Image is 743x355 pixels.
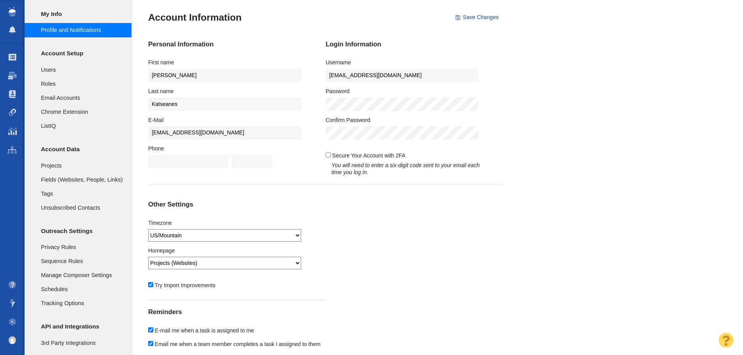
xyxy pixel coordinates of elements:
[148,308,383,316] h4: Reminders
[148,219,172,226] label: Timezone
[148,282,153,287] input: Try Import Improvements
[148,41,309,48] h4: Personal Information
[148,117,164,124] label: E-Mail
[41,161,123,170] span: Projects
[41,79,123,88] span: Roles
[148,327,153,332] input: E-mail me when a task is assigned to me
[41,243,123,251] span: Privacy Rules
[332,162,480,175] em: You will need to enter a six-digit code sent to your email each time you log in.
[326,41,487,48] h4: Login Information
[451,11,503,24] button: Save Changes
[148,12,242,23] h3: Account Information
[148,59,174,66] label: First name
[41,189,123,198] span: Tags
[326,88,349,95] label: Password
[326,152,331,157] input: Secure Your Account with 2FA
[9,336,16,344] img: d3895725eb174adcf95c2ff5092785ef
[148,145,164,152] label: Phone
[41,65,123,74] span: Users
[41,94,123,102] span: Email Accounts
[332,152,406,159] span: Secure Your Account with 2FA
[41,285,123,293] span: Schedules
[155,282,216,288] span: Try Import Improvements
[41,108,123,116] span: Chrome Extension
[41,203,123,212] span: Unsubscribed Contacts
[41,257,123,265] span: Sequence Rules
[148,341,153,346] input: Email me when a team member completes a task I assigned to them
[41,26,123,34] span: Profile and Notifications
[155,341,321,347] span: Email me when a team member completes a task I assigned to them
[326,59,351,66] label: Username
[41,339,123,347] span: 3rd Party Integrations
[41,299,123,307] span: Tracking Options
[148,88,174,95] label: Last name
[41,271,123,279] span: Manage Composer Settings
[41,175,123,184] span: Fields (Websites, People, Links)
[148,247,175,254] label: Homepage
[148,201,309,208] h4: Other Settings
[41,122,123,130] span: ListIQ
[9,7,16,16] img: buzzstream_logo_iconsimple.png
[326,117,370,124] label: Confirm Password
[155,327,254,334] span: E-mail me when a task is assigned to me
